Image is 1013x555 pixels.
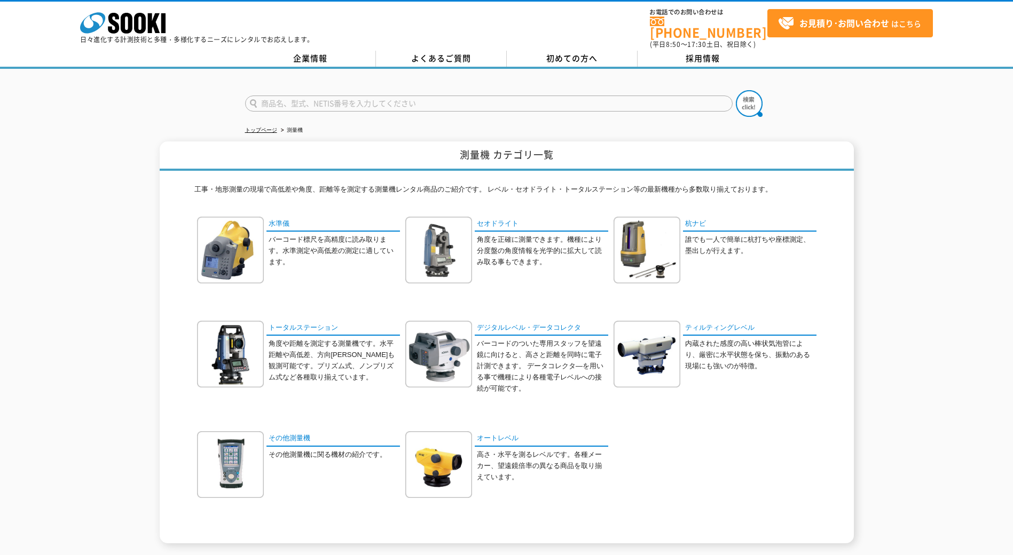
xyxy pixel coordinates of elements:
[683,217,816,232] a: 杭ナビ
[405,321,472,387] img: デジタルレベル・データコレクタ
[477,449,608,482] p: 高さ・水平を測るレベルです。各種メーカー、望遠鏡倍率の異なる商品を取り揃えています。
[650,9,767,15] span: お電話でのお問い合わせは
[477,234,608,267] p: 角度を正確に測量できます。機種により分度盤の角度情報を光学的に拡大して読み取る事もできます。
[266,431,400,447] a: その他測量機
[269,234,400,267] p: バーコード標尺を高精度に読み取ります。水準測定や高低差の測定に適しています。
[269,338,400,383] p: 角度や距離を測定する測量機です。水平距離や高低差、方向[PERSON_NAME]も観測可能です。プリズム式、ノンプリズム式など各種取り揃えています。
[546,52,598,64] span: 初めての方へ
[197,431,264,498] img: その他測量機
[683,321,816,336] a: ティルティングレベル
[405,431,472,498] img: オートレベル
[245,127,277,133] a: トップページ
[614,217,680,283] img: 杭ナビ
[160,141,854,171] h1: 測量機 カテゴリ一覧
[197,321,264,387] img: トータルステーション
[778,15,921,31] span: はこちら
[266,217,400,232] a: 水準儀
[194,184,819,201] p: 工事・地形測量の現場で高低差や角度、距離等を測定する測量機レンタル商品のご紹介です。 レベル・セオドライト・トータルステーション等の最新機種から多数取り揃えております。
[475,431,608,447] a: オートレベル
[245,51,376,67] a: 企業情報
[405,217,472,283] img: セオドライト
[245,96,733,112] input: 商品名、型式、NETIS番号を入力してください
[279,125,303,136] li: 測量機
[197,217,264,283] img: 水準儀
[266,321,400,336] a: トータルステーション
[269,449,400,461] p: その他測量機に関る機材の紹介です。
[685,234,816,257] p: 誰でも一人で簡単に杭打ちや座標測定、墨出しが行えます。
[767,9,933,37] a: お見積り･お問い合わせはこちら
[507,51,638,67] a: 初めての方へ
[666,39,681,49] span: 8:50
[650,39,756,49] span: (平日 ～ 土日、祝日除く)
[614,321,680,387] img: ティルティングレベル
[650,17,767,38] a: [PHONE_NUMBER]
[477,338,608,394] p: バーコードのついた専用スタッフを望遠鏡に向けると、高さと距離を同時に電子計測できます。 データコレクタ―を用いる事で機種により各種電子レベルへの接続が可能です。
[799,17,889,29] strong: お見積り･お問い合わせ
[475,217,608,232] a: セオドライト
[376,51,507,67] a: よくあるご質問
[687,39,706,49] span: 17:30
[638,51,768,67] a: 採用情報
[685,338,816,371] p: 内蔵された感度の高い棒状気泡管により、厳密に水平状態を保ち、振動のある現場にも強いのが特徴。
[80,36,314,43] p: 日々進化する計測技術と多種・多様化するニーズにレンタルでお応えします。
[736,90,763,117] img: btn_search.png
[475,321,608,336] a: デジタルレベル・データコレクタ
